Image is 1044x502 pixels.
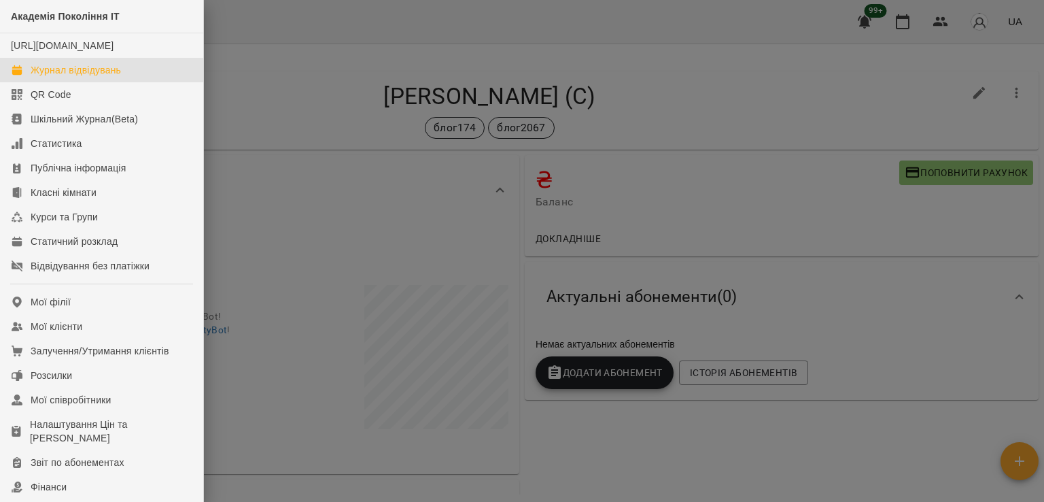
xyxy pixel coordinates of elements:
span: Академія Покоління ІТ [11,11,120,22]
div: Звіт по абонементах [31,456,124,469]
div: Статичний розклад [31,235,118,248]
div: Мої співробітники [31,393,111,407]
div: Розсилки [31,369,72,382]
div: Публічна інформація [31,161,126,175]
a: [URL][DOMAIN_NAME] [11,40,114,51]
div: Шкільний Журнал(Beta) [31,112,138,126]
div: Залучення/Утримання клієнтів [31,344,169,358]
div: Налаштування Цін та [PERSON_NAME] [30,418,192,445]
div: Фінанси [31,480,67,494]
div: Курси та Групи [31,210,98,224]
div: Журнал відвідувань [31,63,121,77]
div: Класні кімнати [31,186,97,199]
div: Статистика [31,137,82,150]
div: Мої клієнти [31,320,82,333]
div: QR Code [31,88,71,101]
div: Мої філії [31,295,71,309]
div: Відвідування без платіжки [31,259,150,273]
